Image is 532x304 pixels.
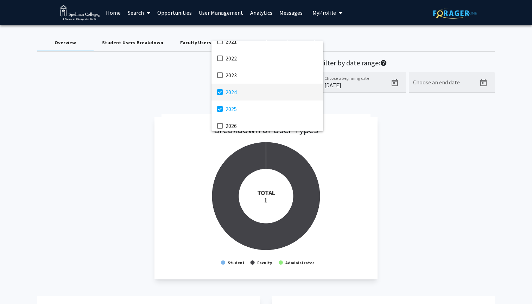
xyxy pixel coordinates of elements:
[226,117,318,134] span: 2026
[226,101,318,117] span: 2025
[226,50,318,67] span: 2022
[5,272,30,299] iframe: Chat
[226,67,318,84] span: 2023
[226,84,318,101] span: 2024
[226,33,318,50] span: 2021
